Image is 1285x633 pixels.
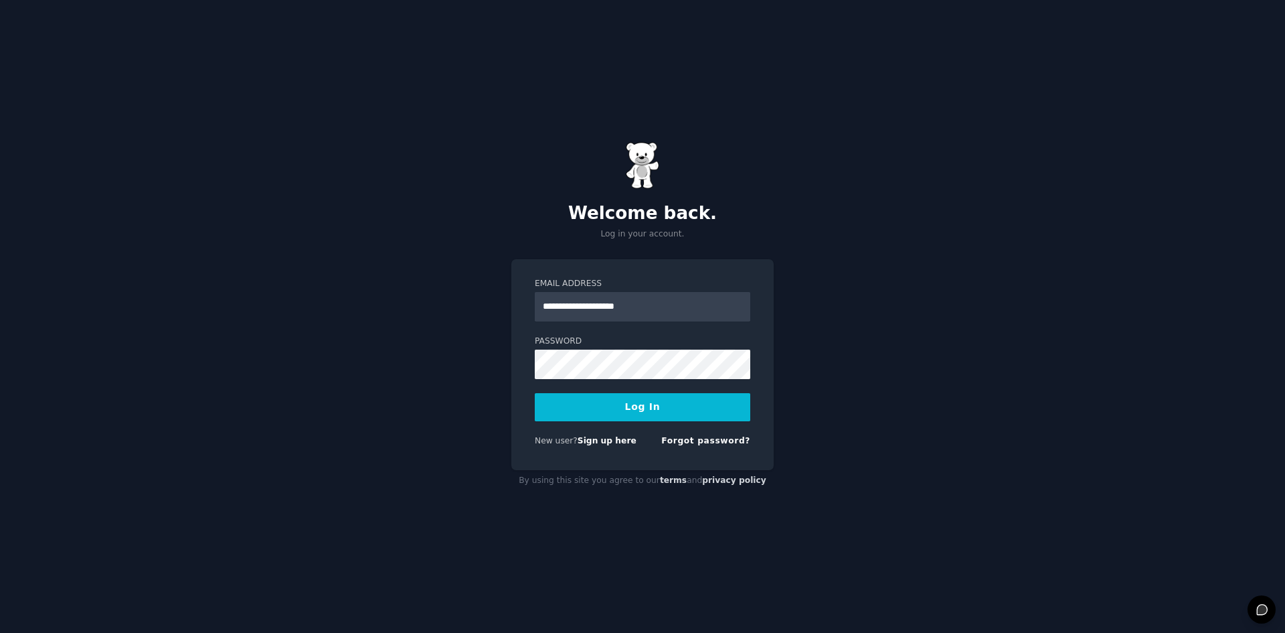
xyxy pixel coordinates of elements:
a: privacy policy [702,476,766,485]
label: Password [535,336,750,348]
button: Log In [535,393,750,421]
img: Gummy Bear [626,142,659,189]
h2: Welcome back. [511,203,774,224]
a: Sign up here [578,436,636,445]
label: Email Address [535,278,750,290]
div: By using this site you agree to our and [511,470,774,492]
a: Forgot password? [661,436,750,445]
span: New user? [535,436,578,445]
p: Log in your account. [511,228,774,240]
a: terms [660,476,687,485]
